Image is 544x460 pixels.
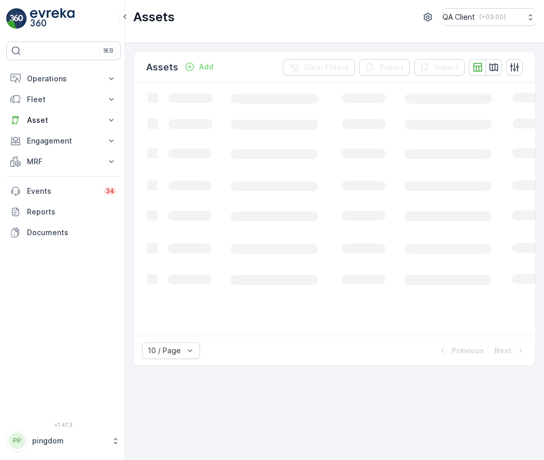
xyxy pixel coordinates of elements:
[6,422,121,428] span: v 1.47.3
[146,60,178,75] p: Assets
[27,136,100,146] p: Engagement
[452,346,484,356] p: Previous
[380,62,404,73] p: Export
[6,131,121,151] button: Engagement
[283,59,355,76] button: Clear Filters
[27,227,117,238] p: Documents
[6,430,121,452] button: PPpingdom
[27,94,100,105] p: Fleet
[436,344,485,357] button: Previous
[414,59,465,76] button: Import
[32,436,106,446] p: pingdom
[442,12,475,22] p: QA Client
[180,61,218,73] button: Add
[6,151,121,172] button: MRF
[304,62,349,73] p: Clear Filters
[442,8,536,26] button: QA Client(+03:00)
[9,433,25,449] div: PP
[106,187,114,195] p: 34
[27,207,117,217] p: Reports
[27,115,100,125] p: Asset
[27,74,100,84] p: Operations
[6,222,121,243] a: Documents
[199,62,213,72] p: Add
[435,62,459,73] p: Import
[6,68,121,89] button: Operations
[133,9,175,25] p: Assets
[103,47,113,55] p: ⌘B
[6,8,27,29] img: logo
[30,8,75,29] img: logo_light-DOdMpM7g.png
[494,346,511,356] p: Next
[6,202,121,222] a: Reports
[6,181,121,202] a: Events34
[6,89,121,110] button: Fleet
[6,110,121,131] button: Asset
[479,13,506,21] p: ( +03:00 )
[493,344,527,357] button: Next
[27,156,100,167] p: MRF
[359,59,410,76] button: Export
[27,186,97,196] p: Events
